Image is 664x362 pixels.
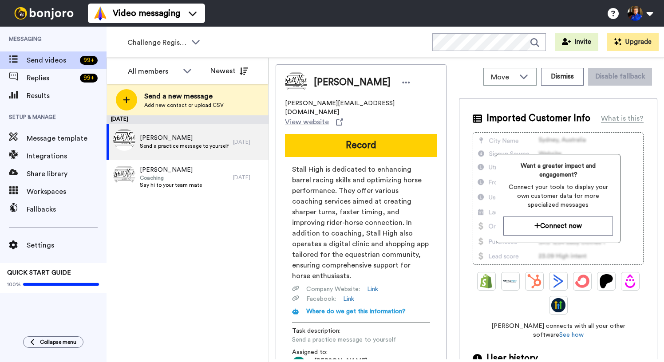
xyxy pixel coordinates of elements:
button: Collapse menu [23,336,83,348]
span: Workspaces [27,186,107,197]
div: 99 + [80,56,98,65]
button: Invite [555,33,598,51]
img: Ontraport [503,274,518,288]
span: [PERSON_NAME] connects with all your other software [473,322,644,339]
button: Dismiss [541,68,584,86]
button: Disable fallback [588,68,652,86]
img: ConvertKit [575,274,589,288]
button: Record [285,134,437,157]
span: 100% [7,281,21,288]
a: View website [285,117,343,127]
span: Message template [27,133,107,144]
span: Send a practice message to yourself [140,142,229,150]
span: Company Website : [306,285,360,294]
span: Send a new message [144,91,224,102]
img: bj-logo-header-white.svg [11,7,77,20]
span: Results [27,90,107,101]
span: [PERSON_NAME] [140,165,202,174]
span: [PERSON_NAME] [140,134,229,142]
span: Challenge Registrants [127,37,187,48]
span: Add new contact or upload CSV [144,102,224,109]
button: Newest [204,62,255,80]
span: View website [285,117,329,127]
span: Imported Customer Info [486,112,590,125]
span: Assigned to: [292,348,354,357]
span: Send a practice message to yourself [292,335,396,344]
div: 99 + [80,74,98,83]
span: Send videos [27,55,76,66]
span: Task description : [292,327,354,335]
span: Coaching [140,174,202,181]
button: Connect now [503,216,613,236]
span: Want a greater impact and engagement? [503,161,613,179]
span: Replies [27,73,76,83]
img: 5e306d02-6b27-4dcc-829c-fea3820e9a88.png [113,164,135,186]
div: All members [128,66,178,77]
span: Where do we get this information? [306,308,406,315]
span: Settings [27,240,107,251]
img: Hubspot [527,274,541,288]
span: Facebook : [306,295,336,303]
span: Integrations [27,151,107,161]
img: GoHighLevel [551,298,565,312]
a: See how [559,332,584,338]
span: Share library [27,169,107,179]
div: What is this? [601,113,644,124]
span: Move [491,72,515,83]
img: ActiveCampaign [551,274,565,288]
div: [DATE] [233,174,264,181]
div: [DATE] [107,115,269,124]
img: Shopify [479,274,494,288]
a: Link [343,295,354,303]
img: Patreon [599,274,613,288]
span: Connect your tools to display your own customer data for more specialized messages [503,183,613,209]
img: Drip [623,274,637,288]
span: Say hi to your team mate [140,181,202,189]
span: [PERSON_NAME][EMAIL_ADDRESS][DOMAIN_NAME] [285,99,437,117]
img: 165e1508-4a36-41dd-9af1-d4a98e89365e.png [113,129,135,151]
span: Collapse menu [40,338,76,346]
span: [PERSON_NAME] [314,76,391,89]
span: QUICK START GUIDE [7,270,71,276]
a: Link [367,285,378,294]
div: [DATE] [233,138,264,146]
span: Video messaging [113,7,180,20]
span: Stall High is dedicated to enhancing barrel racing skills and optimizing horse performance. They ... [292,164,430,281]
img: Image of Shannon [285,71,307,94]
button: Upgrade [607,33,659,51]
img: vm-color.svg [93,6,107,20]
span: Fallbacks [27,204,107,215]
